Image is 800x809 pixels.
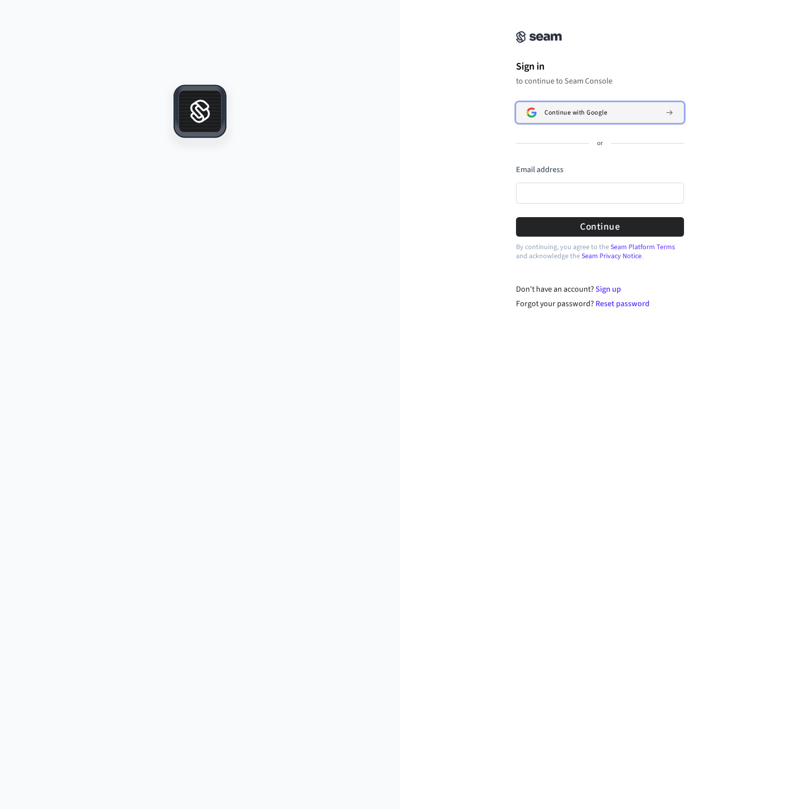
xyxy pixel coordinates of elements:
[526,108,536,118] img: Sign in with Google
[516,59,684,74] h1: Sign in
[516,102,684,123] button: Sign in with GoogleContinue with Google
[516,76,684,86] p: to continue to Seam Console
[595,284,621,295] a: Sign up
[516,243,684,261] p: By continuing, you agree to the and acknowledge the .
[516,283,684,295] div: Don't have an account?
[516,298,684,310] div: Forgot your password?
[581,251,641,261] a: Seam Privacy Notice
[544,109,607,117] span: Continue with Google
[516,164,563,175] label: Email address
[516,31,562,43] img: Seam Console
[595,298,649,309] a: Reset password
[516,217,684,237] button: Continue
[597,139,603,148] p: or
[610,242,675,252] a: Seam Platform Terms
